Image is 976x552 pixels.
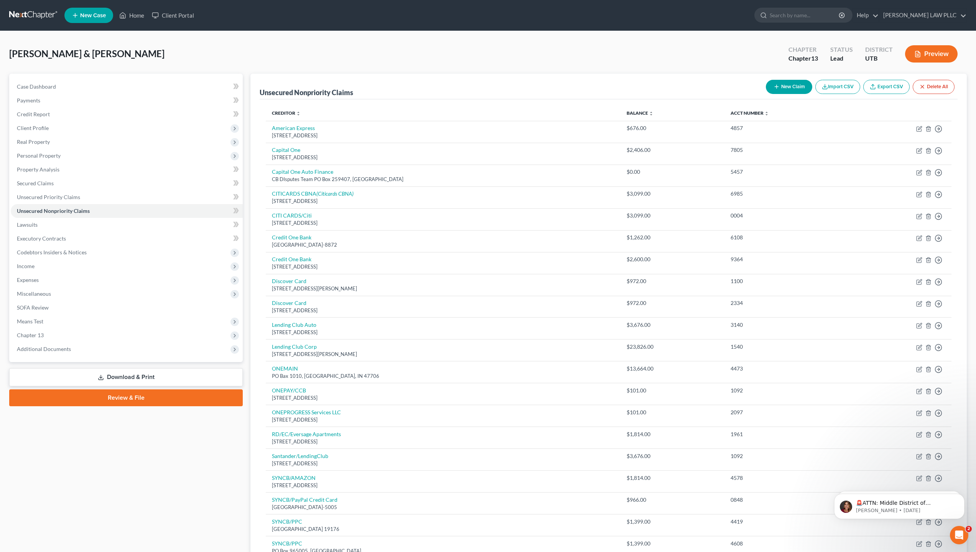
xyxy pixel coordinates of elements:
div: UTB [865,54,893,63]
div: [GEOGRAPHIC_DATA]-8872 [272,241,614,249]
div: 5457 [731,168,843,176]
div: $3,099.00 [627,190,718,198]
span: Miscellaneous [17,290,51,297]
span: Executory Contracts [17,235,66,242]
a: SOFA Review [11,301,243,315]
a: Creditor unfold_more [272,110,301,116]
a: Case Dashboard [11,80,243,94]
div: [STREET_ADDRESS] [272,219,614,227]
div: $676.00 [627,124,718,132]
div: 9364 [731,255,843,263]
span: Real Property [17,138,50,145]
div: CB DIsputes Team PO Box 259407, [GEOGRAPHIC_DATA] [272,176,614,183]
a: Help [853,8,879,22]
div: $13,664.00 [627,365,718,372]
button: Delete All [913,80,955,94]
span: Chapter 13 [17,332,44,338]
div: [STREET_ADDRESS] [272,198,614,205]
a: Property Analysis [11,163,243,176]
a: [PERSON_NAME] LAW PLLC [879,8,966,22]
div: 4578 [731,474,843,482]
a: Credit One Bank [272,256,311,262]
i: unfold_more [764,111,769,116]
a: ONEPAY/CCB [272,387,306,394]
a: Lending Club Corp [272,343,317,350]
span: Property Analysis [17,166,59,173]
div: 7805 [731,146,843,154]
a: Executory Contracts [11,232,243,246]
span: Codebtors Insiders & Notices [17,249,87,255]
div: [STREET_ADDRESS][PERSON_NAME] [272,351,614,358]
a: Lawsuits [11,218,243,232]
a: CITI CARDS/Citi [272,212,312,219]
button: New Claim [766,80,812,94]
a: Capital One Auto Finance [272,168,333,175]
span: SOFA Review [17,304,49,311]
div: 0004 [731,212,843,219]
a: SYNCB/PPC [272,518,302,525]
a: Capital One [272,147,300,153]
span: Additional Documents [17,346,71,352]
div: [GEOGRAPHIC_DATA]-5005 [272,504,614,511]
a: Secured Claims [11,176,243,190]
div: $23,826.00 [627,343,718,351]
span: Case Dashboard [17,83,56,90]
div: [STREET_ADDRESS] [272,482,614,489]
div: [STREET_ADDRESS] [272,438,614,445]
div: [STREET_ADDRESS] [272,329,614,336]
a: Unsecured Priority Claims [11,190,243,204]
a: Download & Print [9,368,243,386]
a: Client Portal [148,8,198,22]
div: [STREET_ADDRESS] [272,307,614,314]
span: Unsecured Priority Claims [17,194,80,200]
a: Credit Report [11,107,243,121]
div: 6985 [731,190,843,198]
div: 4608 [731,540,843,547]
span: 2 [966,526,972,532]
a: SYNCB/PayPal Credit Card [272,496,337,503]
span: [PERSON_NAME] & [PERSON_NAME] [9,48,165,59]
a: Lending Club Auto [272,321,316,328]
div: [STREET_ADDRESS] [272,263,614,270]
a: RD/EC/Eversage Apartments [272,431,341,437]
a: Review & File [9,389,243,406]
div: 6108 [731,234,843,241]
a: ONEMAIN [272,365,298,372]
div: $1,399.00 [627,540,718,547]
a: Home [115,8,148,22]
div: [STREET_ADDRESS] [272,416,614,423]
span: Personal Property [17,152,61,159]
a: American Express [272,125,315,131]
span: Expenses [17,277,39,283]
a: Payments [11,94,243,107]
div: PO Bax 1010, [GEOGRAPHIC_DATA], IN 47706 [272,372,614,380]
div: 3140 [731,321,843,329]
div: $3,676.00 [627,321,718,329]
div: [STREET_ADDRESS] [272,394,614,402]
div: $1,814.00 [627,430,718,438]
div: $1,814.00 [627,474,718,482]
button: Import CSV [815,80,860,94]
div: $3,099.00 [627,212,718,219]
div: $101.00 [627,387,718,394]
a: Credit One Bank [272,234,311,241]
div: 2334 [731,299,843,307]
span: Secured Claims [17,180,54,186]
span: Lawsuits [17,221,38,228]
span: 13 [811,54,818,62]
span: Credit Report [17,111,50,117]
div: $3,676.00 [627,452,718,460]
a: Discover Card [272,300,306,306]
div: 1092 [731,387,843,394]
iframe: Intercom live chat [950,526,968,544]
div: Lead [830,54,853,63]
a: Unsecured Nonpriority Claims [11,204,243,218]
div: 4857 [731,124,843,132]
div: 2097 [731,409,843,416]
div: $2,406.00 [627,146,718,154]
div: $2,600.00 [627,255,718,263]
div: $0.00 [627,168,718,176]
div: [STREET_ADDRESS] [272,460,614,467]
